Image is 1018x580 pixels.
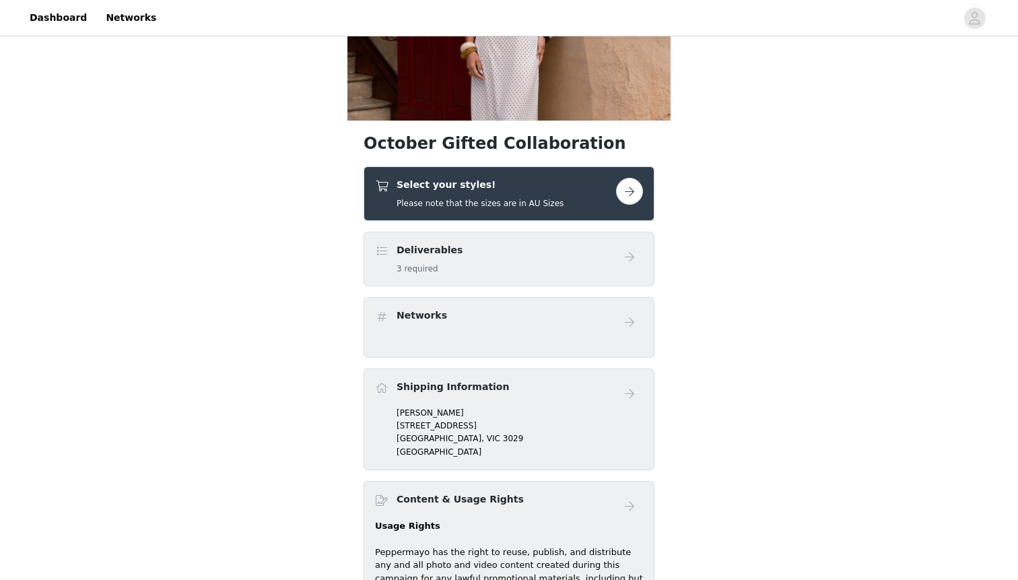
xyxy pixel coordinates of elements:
[397,407,643,419] p: [PERSON_NAME]
[397,178,564,192] h4: Select your styles!
[397,492,524,507] h4: Content & Usage Rights
[397,197,564,210] h5: Please note that the sizes are in AU Sizes
[397,434,484,443] span: [GEOGRAPHIC_DATA],
[968,7,981,29] div: avatar
[487,434,500,443] span: VIC
[397,446,643,458] p: [GEOGRAPHIC_DATA]
[397,263,463,275] h5: 3 required
[364,131,654,156] h1: October Gifted Collaboration
[397,243,463,257] h4: Deliverables
[397,380,509,394] h4: Shipping Information
[375,521,440,531] strong: Usage Rights
[364,368,654,470] div: Shipping Information
[22,3,95,33] a: Dashboard
[503,434,524,443] span: 3029
[397,420,643,432] p: [STREET_ADDRESS]
[98,3,164,33] a: Networks
[364,232,654,286] div: Deliverables
[364,297,654,358] div: Networks
[364,166,654,221] div: Select your styles!
[397,309,447,323] h4: Networks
